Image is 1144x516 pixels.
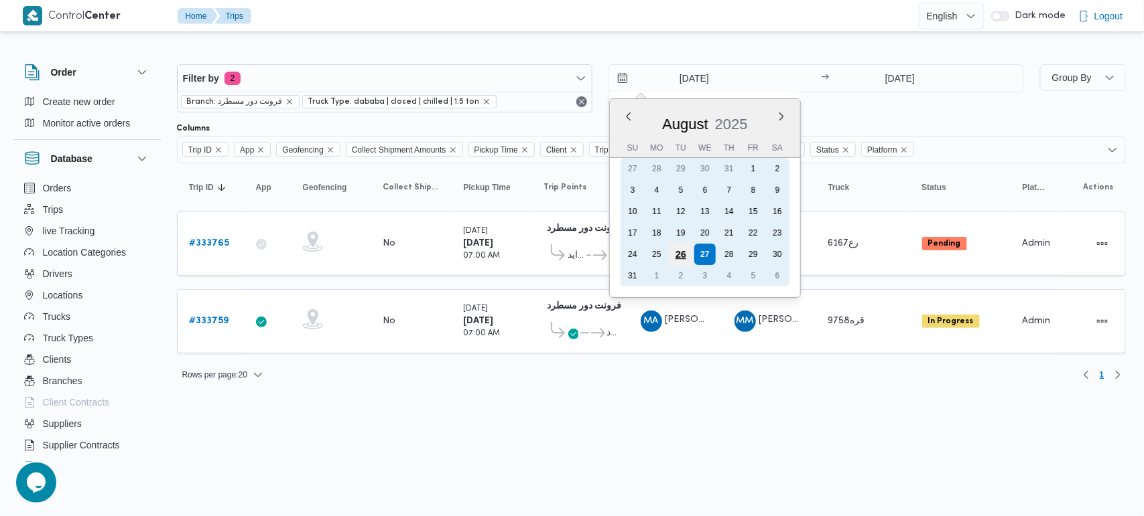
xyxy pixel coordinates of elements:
span: Truck Types [43,330,93,346]
div: day-4 [718,265,740,286]
button: Locations [19,284,155,306]
input: Press the down key to enter a popover containing a calendar. Press the escape key to close the po... [609,65,761,92]
button: Remove Collect Shipment Amounts from selection in this group [449,146,457,154]
small: [DATE] [464,305,489,313]
b: Pending [928,240,961,248]
div: day-30 [694,158,716,179]
span: Trip Points [595,143,633,157]
div: day-1 [646,265,668,286]
small: 07:00 AM [464,252,501,260]
span: Branches [43,373,82,389]
span: Truck Type: dababa | closed | chilled | 1.5 ton [302,95,497,108]
span: live Tracking [43,223,95,239]
span: Branch: فرونت دور مسطرد [187,96,283,108]
button: Trips [215,8,251,24]
div: day-9 [767,179,788,201]
span: Status [810,142,856,157]
button: Page 1 of 1 [1094,367,1110,383]
span: Collect Shipment Amounts [383,182,440,193]
button: Drivers [19,263,155,284]
button: Orders [19,177,155,199]
div: day-30 [767,244,788,265]
span: Collect Shipment Amounts [346,142,463,157]
span: Devices [43,458,76,475]
div: day-24 [622,244,643,265]
span: [PERSON_NAME] على [PERSON_NAME] [665,316,840,325]
div: day-8 [743,179,764,201]
span: Truck [828,182,850,193]
div: day-12 [670,201,692,222]
span: Location Categories [43,244,127,260]
div: day-17 [622,222,643,244]
button: remove selected entity [483,98,491,106]
button: Truck Types [19,327,155,349]
span: Rows per page : 20 [182,367,247,383]
span: Status [816,143,839,157]
div: No [383,238,396,250]
span: Trucks [43,309,70,325]
button: Remove Trip ID from selection in this group [214,146,223,154]
button: Platform [1017,177,1052,198]
span: Filter by [183,70,219,86]
div: day-10 [622,201,643,222]
span: Trip Points [544,182,587,193]
button: Filter by2 active filters [178,65,592,92]
button: Devices [19,456,155,477]
div: day-5 [670,179,692,201]
span: Client Contracts [43,394,110,410]
small: [DATE] [464,228,489,235]
div: day-28 [718,244,740,265]
button: Actions [1092,311,1113,332]
b: In Progress [928,317,974,325]
div: day-16 [767,201,788,222]
button: Geofencing [298,177,365,198]
span: App [240,143,254,157]
button: Open list of options [1107,145,1118,155]
iframe: chat widget [13,462,56,503]
span: قره9758 [828,317,865,325]
span: Trip ID; Sorted in descending order [189,182,214,193]
div: day-5 [743,265,764,286]
span: Geofencing [303,182,347,193]
button: Clients [19,349,155,370]
div: No [383,315,396,327]
h3: Order [51,64,76,80]
div: day-20 [694,222,716,244]
span: Group By [1052,72,1092,83]
div: day-28 [646,158,668,179]
div: day-27 [622,158,643,179]
div: day-6 [767,265,788,286]
b: # 333759 [190,317,229,325]
span: 2 active filters [225,72,241,85]
span: Pickup Time [468,142,535,157]
span: Create new order [43,94,115,110]
button: Truck [823,177,903,198]
button: remove selected entity [285,98,294,106]
button: Supplier Contracts [19,434,155,456]
button: Trips [19,199,155,220]
button: Remove Client from selection in this group [570,146,578,154]
div: day-14 [718,201,740,222]
div: Muhammad Mahmood Ahmad Msaaod [735,311,756,332]
span: Platform [1023,182,1047,193]
div: Fr [743,139,764,157]
div: Mo [646,139,668,157]
button: Location Categories [19,242,155,263]
span: Pending [922,237,967,250]
span: Orders [43,180,72,196]
span: Trip ID [188,143,212,157]
div: Button. Open the month selector. August is currently selected. [661,115,709,133]
button: Remove [574,94,590,110]
div: day-1 [743,158,764,179]
div: day-19 [670,222,692,244]
span: Trip ID [182,142,229,157]
span: Geofencing [282,143,323,157]
button: Database [24,151,150,167]
button: Remove Pickup Time from selection in this group [521,146,529,154]
span: Collect Shipment Amounts [352,143,446,157]
span: Admin [1023,239,1051,248]
img: X8yXhbKr1z7QwAAAABJRU5ErkJggg== [23,6,42,25]
button: Client Contracts [19,392,155,413]
span: Client [546,143,567,157]
span: Status [922,182,947,193]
